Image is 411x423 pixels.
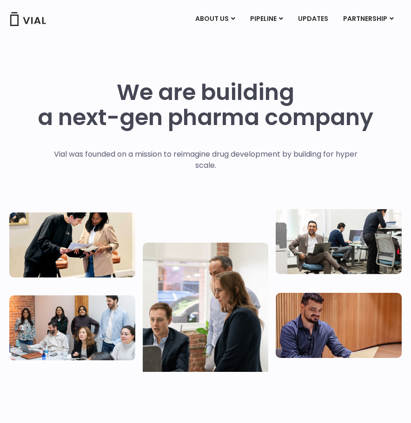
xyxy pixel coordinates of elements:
[291,11,335,27] a: UPDATES
[9,12,46,26] img: Vial Logo
[9,212,135,278] img: Two people looking at a paper talking.
[143,243,269,383] img: Group of three people standing around a computer looking at the screen
[38,80,373,130] h1: We are building a next-gen pharma company
[188,11,242,27] a: ABOUT USMenu Toggle
[276,209,402,274] img: Three people working in an office
[336,11,401,27] a: PARTNERSHIPMenu Toggle
[276,293,402,358] img: Man working at a computer
[9,295,135,360] img: Eight people standing and sitting in an office
[44,149,367,171] p: Vial was founded on a mission to reimagine drug development by building for hyper scale.
[243,11,290,27] a: PIPELINEMenu Toggle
